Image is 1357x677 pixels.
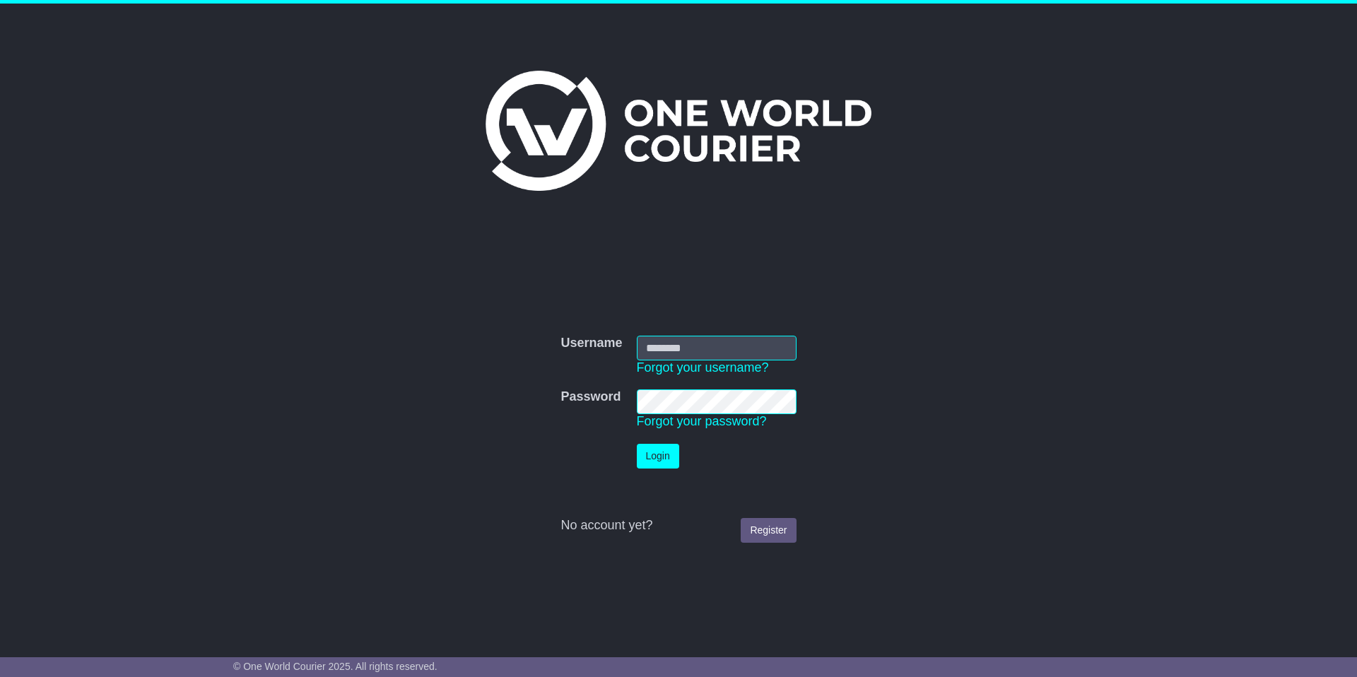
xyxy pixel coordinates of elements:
label: Password [560,389,621,405]
div: No account yet? [560,518,796,534]
button: Login [637,444,679,469]
a: Register [741,518,796,543]
label: Username [560,336,622,351]
a: Forgot your password? [637,414,767,428]
a: Forgot your username? [637,360,769,375]
span: © One World Courier 2025. All rights reserved. [233,661,437,672]
img: One World [486,71,871,191]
